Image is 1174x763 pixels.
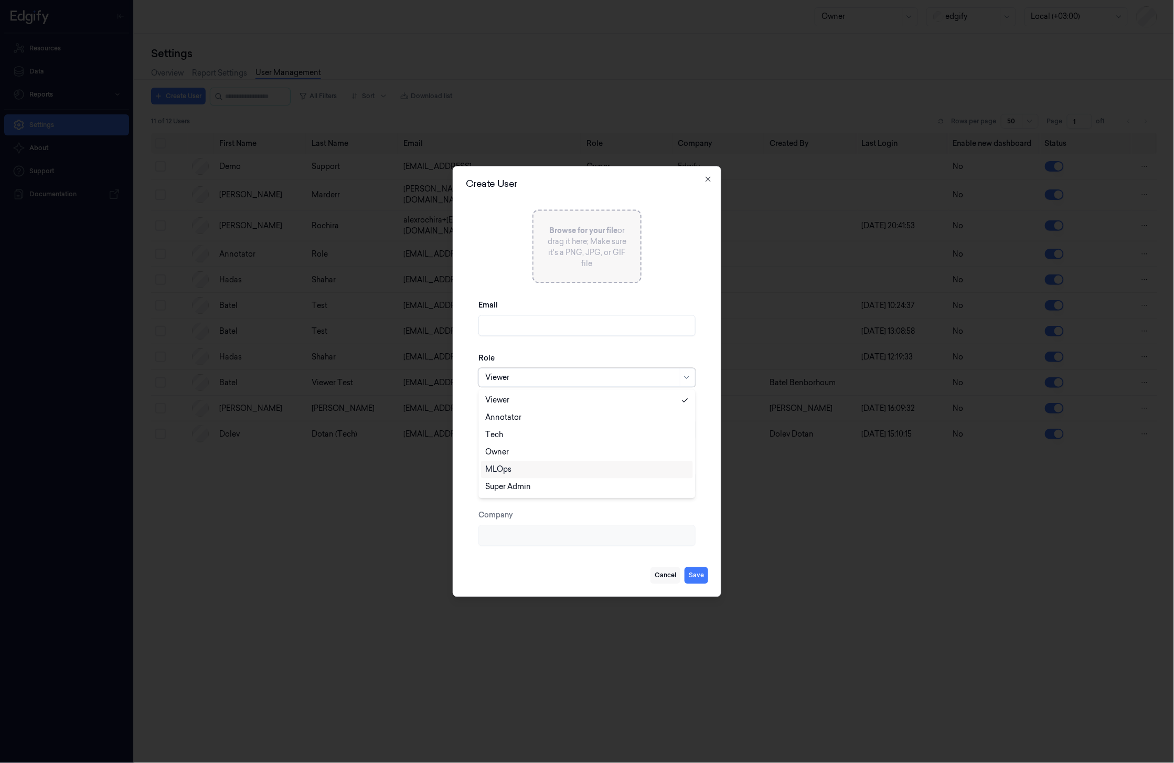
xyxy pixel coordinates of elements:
div: MLOps [485,464,511,475]
label: Role [478,353,495,364]
h2: Create User [466,179,708,189]
button: Cancel [650,567,680,584]
div: Super Admin [485,482,531,493]
div: Tech [485,430,503,441]
button: Save [685,567,708,584]
span: Browse for your file [549,226,617,236]
div: Annotator [485,412,521,423]
label: Email [478,300,498,311]
div: Owner [485,447,509,458]
p: or drag it here; Make sure it's a PNG, JPG, or GIF file [546,226,628,270]
label: Company [478,510,513,521]
div: Viewer [485,395,509,406]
